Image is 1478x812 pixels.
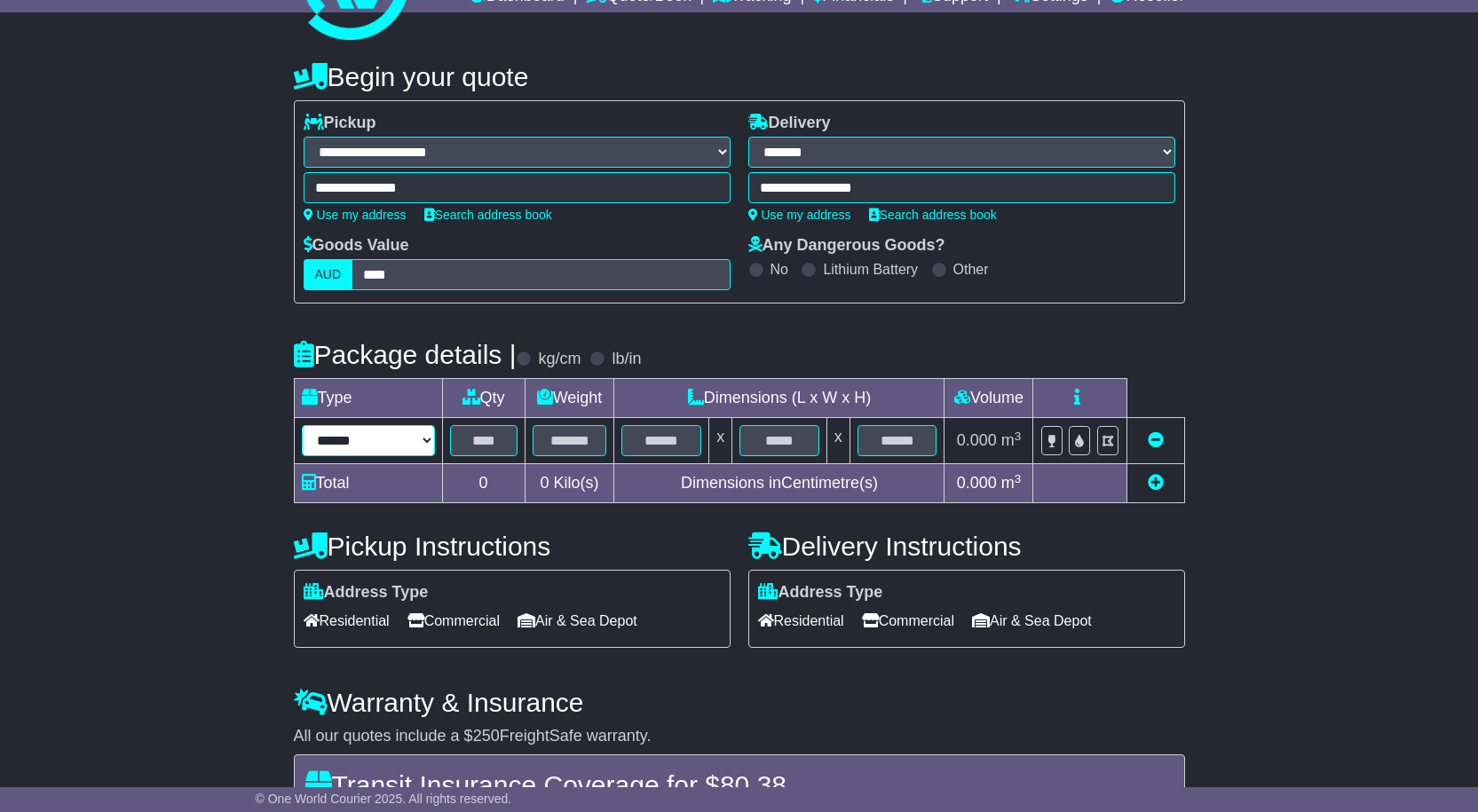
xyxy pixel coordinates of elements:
[294,532,731,561] h4: Pickup Instructions
[294,727,1185,746] div: All our quotes include a $ FreightSafe warranty.
[304,236,409,256] label: Goods Value
[304,208,407,222] a: Use my address
[540,474,549,492] span: 0
[709,418,732,464] td: x
[957,431,997,449] span: 0.000
[748,208,851,222] a: Use my address
[823,261,918,278] label: Lithium Battery
[771,261,788,278] label: No
[972,607,1092,635] span: Air & Sea Depot
[294,464,442,503] td: Total
[538,350,581,369] label: kg/cm
[294,379,442,418] td: Type
[256,792,512,806] span: © One World Courier 2025. All rights reserved.
[748,236,945,256] label: Any Dangerous Goods?
[1001,474,1022,492] span: m
[826,418,850,464] td: x
[720,770,786,800] span: 80.38
[1015,430,1022,443] sup: 3
[953,261,989,278] label: Other
[869,208,997,222] a: Search address book
[518,607,637,635] span: Air & Sea Depot
[614,464,944,503] td: Dimensions in Centimetre(s)
[1148,474,1164,492] a: Add new item
[304,259,353,290] label: AUD
[407,607,500,635] span: Commercial
[294,340,517,369] h4: Package details |
[525,464,614,503] td: Kilo(s)
[1001,431,1022,449] span: m
[294,688,1185,717] h4: Warranty & Insurance
[748,532,1185,561] h4: Delivery Instructions
[1148,431,1164,449] a: Remove this item
[614,379,944,418] td: Dimensions (L x W x H)
[473,727,500,745] span: 250
[957,474,997,492] span: 0.000
[758,607,844,635] span: Residential
[294,62,1185,91] h4: Begin your quote
[304,114,376,133] label: Pickup
[442,379,525,418] td: Qty
[525,379,614,418] td: Weight
[442,464,525,503] td: 0
[748,114,831,133] label: Delivery
[862,607,954,635] span: Commercial
[424,208,552,222] a: Search address book
[758,583,883,603] label: Address Type
[612,350,641,369] label: lb/in
[304,583,429,603] label: Address Type
[304,607,390,635] span: Residential
[1015,472,1022,485] sup: 3
[944,379,1033,418] td: Volume
[305,770,1174,800] h4: Transit Insurance Coverage for $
